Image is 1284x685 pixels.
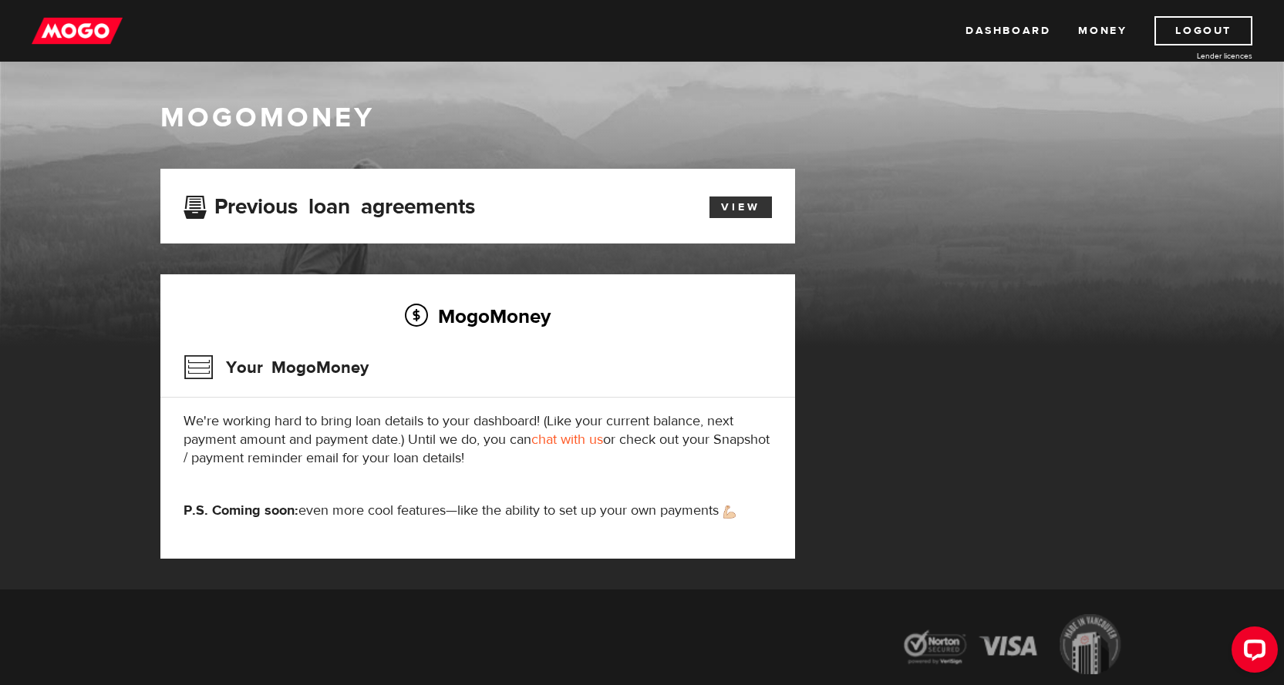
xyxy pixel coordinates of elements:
[184,300,772,332] h2: MogoMoney
[184,502,298,519] strong: P.S. Coming soon:
[32,16,123,45] img: mogo_logo-11ee424be714fa7cbb0f0f49df9e16ec.png
[184,502,772,520] p: even more cool features—like the ability to set up your own payments
[531,431,603,448] a: chat with us
[1078,16,1127,45] a: Money
[160,102,1124,134] h1: MogoMoney
[709,196,772,218] a: View
[1154,16,1252,45] a: Logout
[184,348,369,388] h3: Your MogoMoney
[184,194,475,214] h3: Previous loan agreements
[184,412,772,468] p: We're working hard to bring loan details to your dashboard! (Like your current balance, next paym...
[1137,50,1252,62] a: Lender licences
[723,505,736,519] img: strong arm emoji
[966,16,1050,45] a: Dashboard
[1219,620,1284,685] iframe: LiveChat chat widget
